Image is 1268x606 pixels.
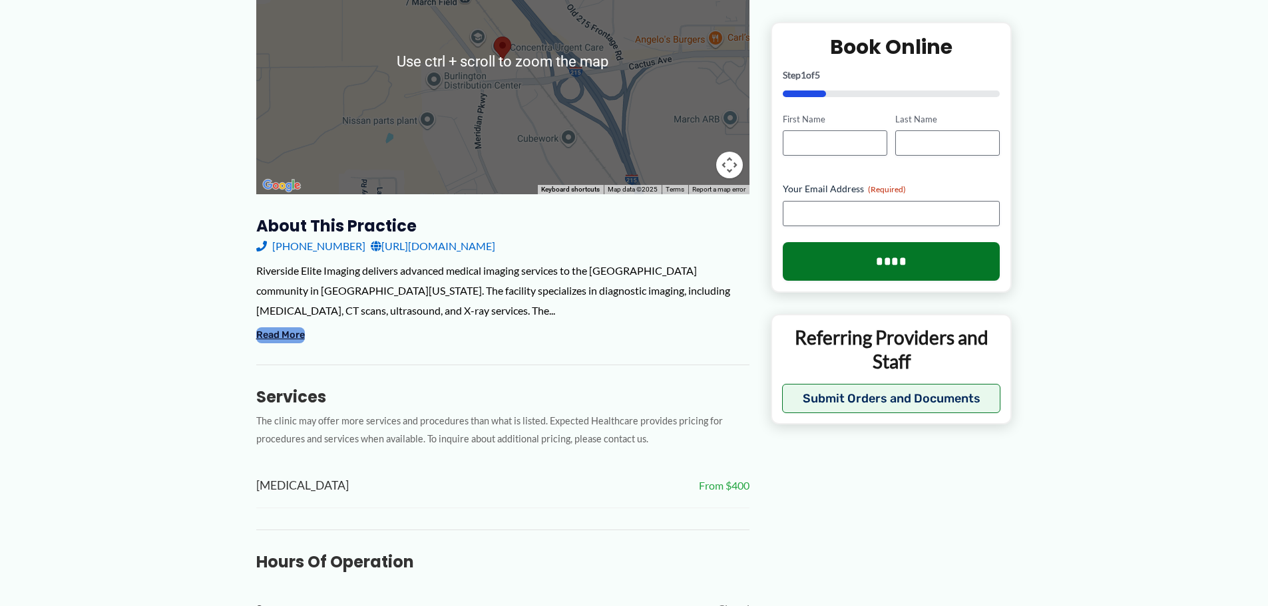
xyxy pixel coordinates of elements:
[783,70,1000,79] p: Step of
[260,177,304,194] img: Google
[782,383,1001,412] button: Submit Orders and Documents
[256,261,749,320] div: Riverside Elite Imaging delivers advanced medical imaging services to the [GEOGRAPHIC_DATA] commu...
[256,551,749,572] h3: Hours of Operation
[699,476,749,496] span: From $400
[801,69,806,80] span: 1
[256,412,749,448] p: The clinic may offer more services and procedures than what is listed. Expected Healthcare provid...
[608,186,658,193] span: Map data ©2025
[783,182,1000,196] label: Your Email Address
[541,185,600,194] button: Keyboard shortcuts
[260,177,304,194] a: Open this area in Google Maps (opens a new window)
[256,236,365,256] a: [PHONE_NUMBER]
[256,327,305,343] button: Read More
[256,386,749,407] h3: Services
[371,236,495,256] a: [URL][DOMAIN_NAME]
[256,475,349,497] span: [MEDICAL_DATA]
[895,112,1000,125] label: Last Name
[716,152,743,178] button: Map camera controls
[783,112,887,125] label: First Name
[666,186,684,193] a: Terms (opens in new tab)
[815,69,820,80] span: 5
[692,186,745,193] a: Report a map error
[782,325,1001,374] p: Referring Providers and Staff
[783,33,1000,59] h2: Book Online
[868,184,906,194] span: (Required)
[256,216,749,236] h3: About this practice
